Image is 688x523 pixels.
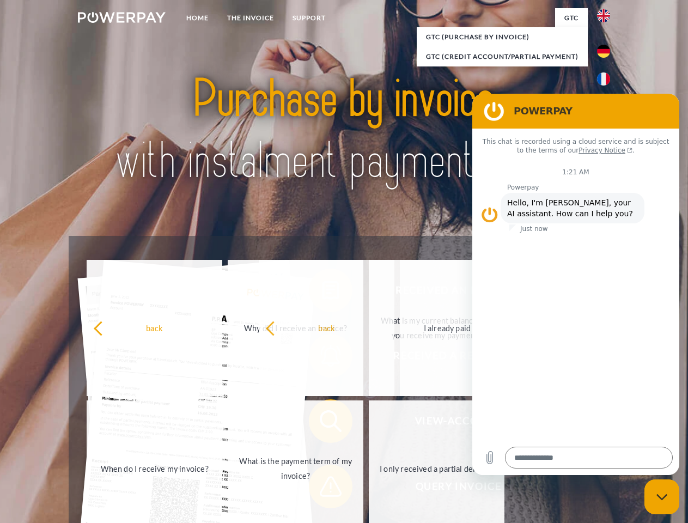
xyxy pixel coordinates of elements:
[265,320,388,335] div: back
[93,461,216,476] div: When do I receive my invoice?
[375,461,498,476] div: I only received a partial delivery
[644,479,679,514] iframe: Button to launch messaging window, conversation in progress
[597,72,610,86] img: fr
[555,8,588,28] a: GTC
[406,320,529,335] div: I already paid the invoice
[472,94,679,475] iframe: Messaging window
[417,47,588,66] a: GTC (Credit account/partial payment)
[177,8,218,28] a: Home
[234,320,357,335] div: Why did I receive an invoice?
[283,8,335,28] a: Support
[597,9,610,22] img: en
[78,12,166,23] img: logo-powerpay-white.svg
[234,454,357,483] div: What is the payment term of my invoice?
[104,52,584,209] img: title-powerpay_en.svg
[417,27,588,47] a: GTC (Purchase by invoice)
[93,320,216,335] div: back
[218,8,283,28] a: THE INVOICE
[597,45,610,58] img: de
